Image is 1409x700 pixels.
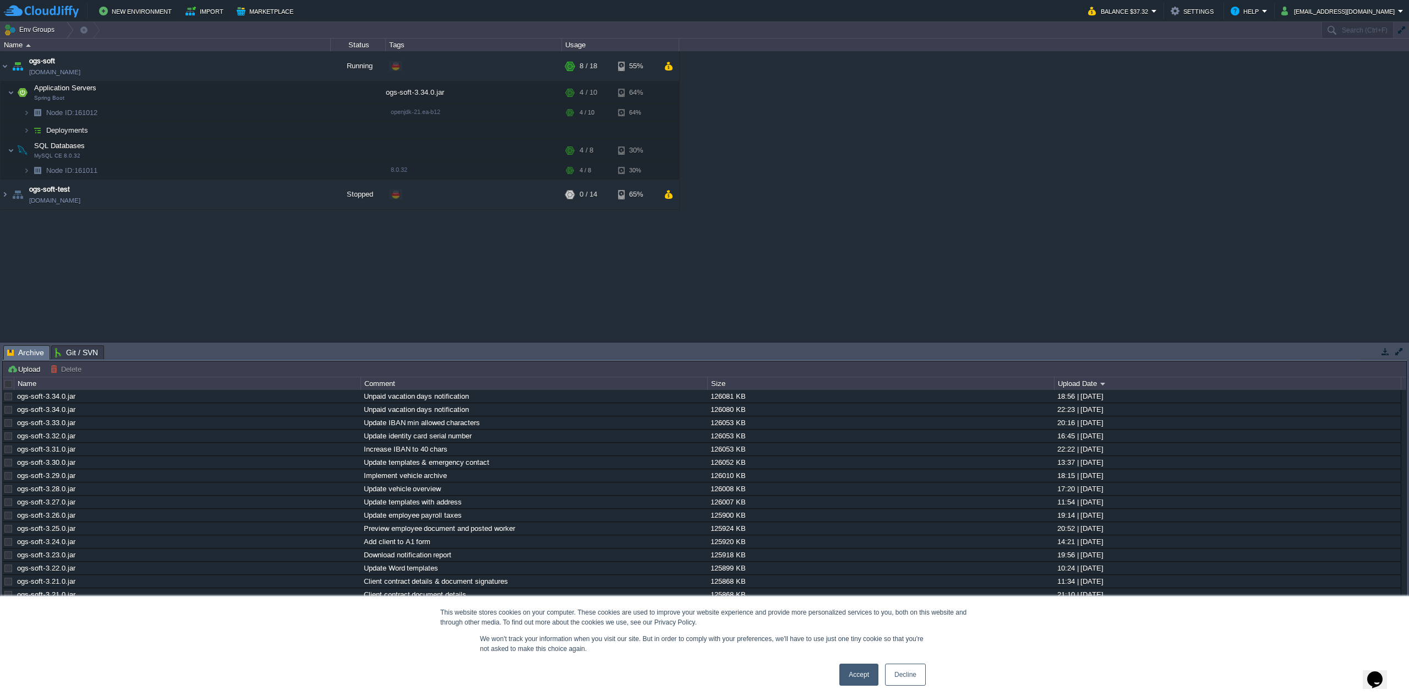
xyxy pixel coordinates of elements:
div: 14:21 | [DATE] [1055,535,1400,548]
div: Tags [386,39,561,51]
div: 20:16 | [DATE] [1055,416,1400,429]
div: 4 / 8 [580,139,593,161]
span: Node ID: [46,108,74,117]
div: 55% [618,51,654,81]
div: 65% [618,180,654,209]
img: AMDAwAAAACH5BAEAAAAALAAAAAABAAEAAAICRAEAOw== [10,51,25,81]
div: 30% [618,139,654,161]
div: 16:45 | [DATE] [1055,430,1400,442]
a: ogs-soft-3.28.0.jar [17,485,75,493]
img: AMDAwAAAACH5BAEAAAAALAAAAAABAAEAAAICRAEAOw== [23,104,30,121]
a: Decline [885,664,926,686]
div: Name [15,377,361,390]
div: 19:56 | [DATE] [1055,549,1400,561]
div: 125924 KB [708,522,1053,535]
div: 8 / 18 [580,51,597,81]
div: 22:23 | [DATE] [1055,403,1400,416]
a: Accept [839,664,878,686]
a: ogs-soft-3.30.0.jar [17,458,75,466]
div: 18:56 | [DATE] [1055,390,1400,403]
a: [DOMAIN_NAME] [29,67,80,78]
span: 161012 [45,108,99,117]
div: 21:10 | [DATE] [1055,588,1400,601]
div: Add client to A1 form [361,535,707,548]
span: openjdk-21.ea-b12 [391,108,440,115]
div: 0 / 14 [580,180,597,209]
div: 126008 KB [708,482,1053,495]
a: Node ID:161012 [45,108,99,117]
img: AMDAwAAAACH5BAEAAAAALAAAAAABAAEAAAICRAEAOw== [23,122,30,139]
a: ogs-soft [29,56,55,67]
button: Marketplace [237,4,297,18]
a: Node ID:161011 [45,166,99,175]
div: Update Word templates [361,562,707,574]
div: Update employee payroll taxes [361,509,707,522]
div: Update templates with address [361,496,707,508]
img: AMDAwAAAACH5BAEAAAAALAAAAAABAAEAAAICRAEAOw== [8,139,14,161]
a: ogs-soft-3.34.0.jar [17,405,75,414]
div: Implement vehicle archive [361,469,707,482]
a: ogs-soft-3.22.0.jar [17,564,75,572]
img: AMDAwAAAACH5BAEAAAAALAAAAAABAAEAAAICRAEAOw== [30,162,45,179]
img: AMDAwAAAACH5BAEAAAAALAAAAAABAAEAAAICRAEAOw== [15,139,30,161]
div: 11:34 | [DATE] [1055,575,1400,588]
div: 126053 KB [708,416,1053,429]
div: 126081 KB [708,390,1053,403]
a: ogs-soft-3.21.0.jar [17,577,75,585]
img: AMDAwAAAACH5BAEAAAAALAAAAAABAAEAAAICRAEAOw== [26,44,31,47]
a: ogs-soft-3.24.0.jar [17,538,75,546]
div: 10:24 | [DATE] [1055,562,1400,574]
span: Application Servers [33,83,98,93]
div: Download notification report [361,549,707,561]
p: We won't track your information when you visit our site. But in order to comply with your prefere... [480,634,929,654]
div: Stopped [331,180,386,209]
button: Import [185,4,227,18]
div: 19:14 | [DATE] [1055,509,1400,522]
div: 126080 KB [708,403,1053,416]
img: CloudJiffy [4,4,79,18]
div: Update identity card serial number [361,430,707,442]
span: ogs-soft-test [29,184,70,195]
div: Update IBAN min allowed characters [361,416,707,429]
button: Help [1231,4,1262,18]
div: 64% [618,82,654,104]
div: 22:22 | [DATE] [1055,443,1400,455]
a: SQL DatabasesMySQL CE 8.0.32 [33,142,86,150]
div: 17:20 | [DATE] [1055,482,1400,495]
div: 125920 KB [708,535,1053,548]
div: Update vehicle overview [361,482,707,495]
a: [DOMAIN_NAME] [29,195,80,206]
div: 4 / 10 [580,82,597,104]
span: SQL Databases [33,141,86,150]
span: MySQL CE 8.0.32 [34,153,80,159]
div: Name [1,39,330,51]
div: Client contract details & document signatures [361,575,707,588]
div: 125899 KB [708,562,1053,574]
div: Unpaid vacation days notification [361,390,707,403]
img: AMDAwAAAACH5BAEAAAAALAAAAAABAAEAAAICRAEAOw== [1,180,9,209]
div: Unpaid vacation days notification [361,403,707,416]
span: 8.0.32 [391,166,407,173]
button: Upload [7,364,43,374]
div: 13:37 | [DATE] [1055,456,1400,469]
div: 4 / 8 [580,162,591,179]
div: 11:54 | [DATE] [1055,496,1400,508]
button: Balance $37.32 [1088,4,1151,18]
a: Application ServersSpring Boot [33,84,98,92]
a: ogs-soft-3.26.0.jar [17,511,75,519]
div: Preview employee document and posted worker [361,522,707,535]
span: 161011 [45,166,99,175]
div: 126053 KB [708,430,1053,442]
div: Upload Date [1055,377,1401,390]
div: Size [708,377,1054,390]
span: Deployments [45,126,90,135]
div: Status [331,39,385,51]
div: 125868 KB [708,588,1053,601]
iframe: chat widget [1363,656,1398,689]
a: ogs-soft-3.29.0.jar [17,471,75,480]
a: ogs-soft-3.34.0.jar [17,392,75,400]
div: Comment [362,377,707,390]
div: 30% [618,162,654,179]
div: 125868 KB [708,575,1053,588]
